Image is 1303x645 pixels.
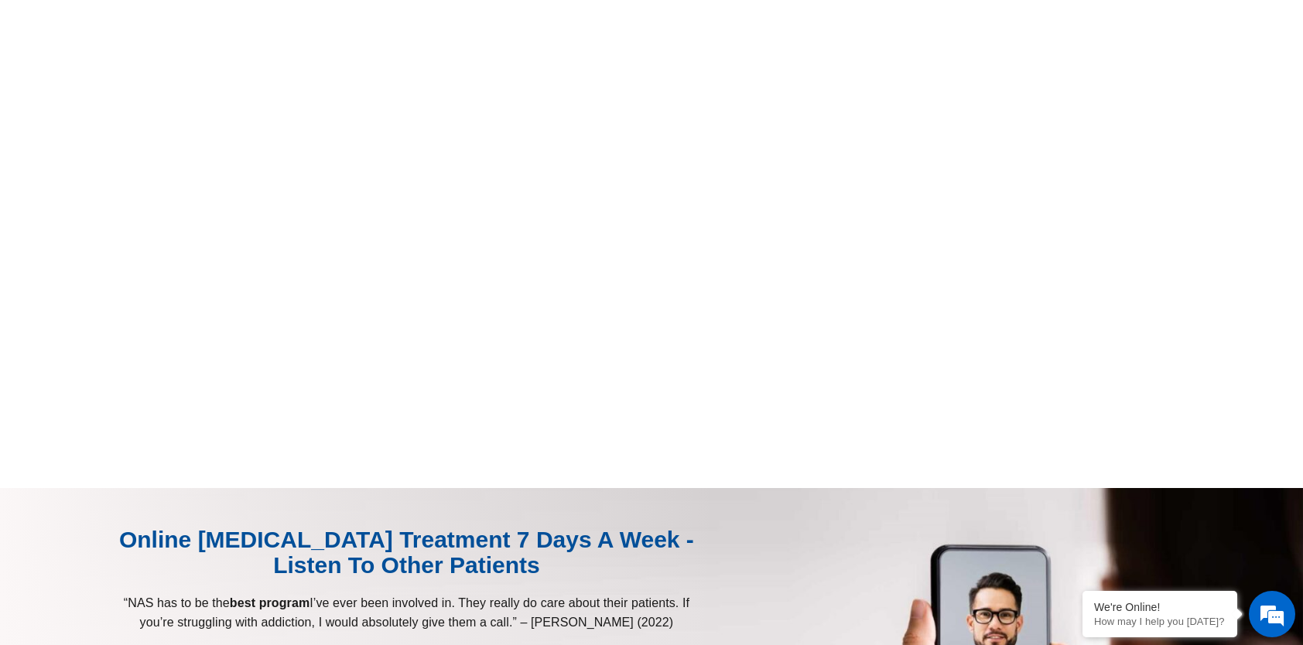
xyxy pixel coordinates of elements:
span: We're online! [90,195,214,351]
strong: best program [230,596,310,609]
div: We're Online! [1094,601,1226,613]
div: Online [MEDICAL_DATA] Treatment 7 Days A Week - Listen to Other Patients [108,527,706,578]
div: Chat with us now [104,81,283,101]
textarea: Type your message and hit 'Enter' [8,422,295,476]
div: Minimize live chat window [254,8,291,45]
p: “NAS has to be the I’ve ever been involved in. They really do care about their patients. If you’r... [108,593,706,632]
p: How may I help you today? [1094,616,1226,627]
div: Navigation go back [17,80,40,103]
